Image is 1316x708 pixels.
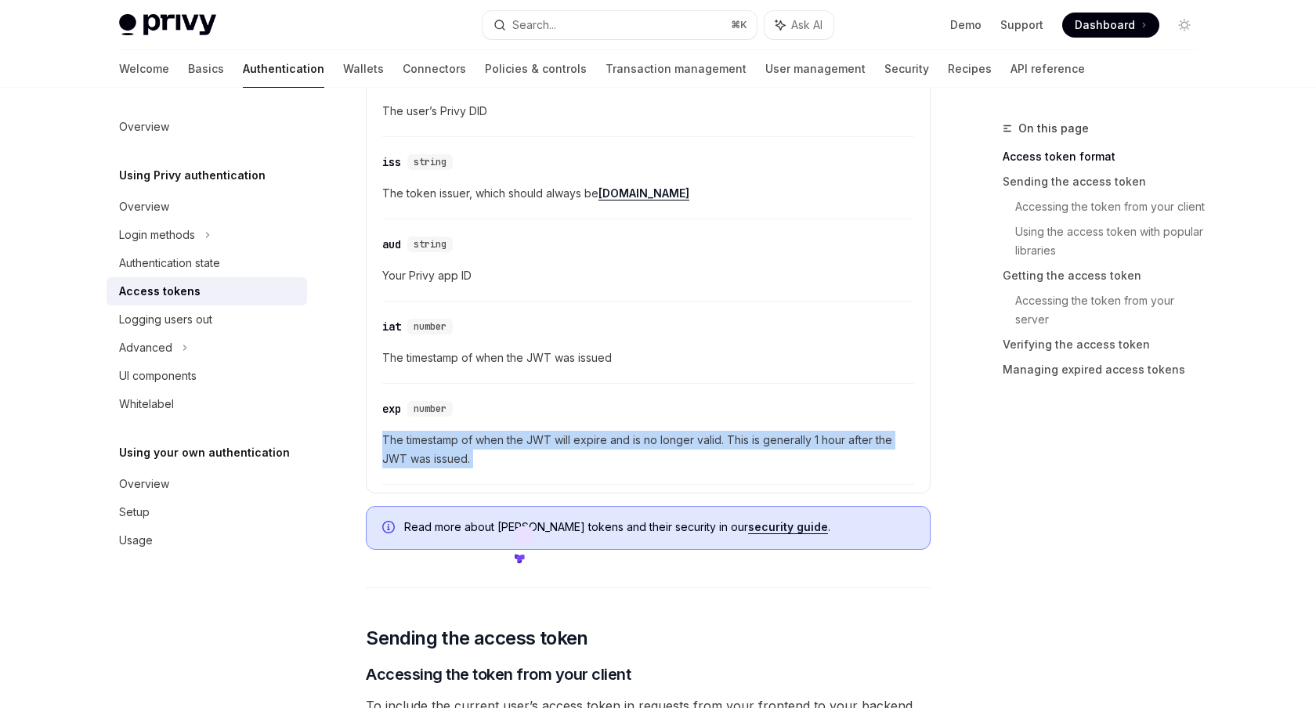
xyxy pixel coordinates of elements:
[382,102,914,121] span: The user’s Privy DID
[119,254,220,273] div: Authentication state
[107,277,307,305] a: Access tokens
[382,184,914,203] span: The token issuer, which should always be
[107,390,307,418] a: Whitelabel
[414,156,446,168] span: string
[119,310,212,329] div: Logging users out
[382,349,914,367] span: The timestamp of when the JWT was issued
[243,50,324,88] a: Authentication
[107,305,307,334] a: Logging users out
[1010,50,1085,88] a: API reference
[119,443,290,462] h5: Using your own authentication
[119,50,169,88] a: Welcome
[731,19,747,31] span: ⌘ K
[1003,169,1209,194] a: Sending the access token
[119,503,150,522] div: Setup
[366,663,631,685] span: Accessing the token from your client
[382,401,401,417] div: exp
[404,519,914,535] span: Read more about [PERSON_NAME] tokens and their security in our .
[1172,13,1197,38] button: Toggle dark mode
[382,521,398,536] svg: Info
[1003,332,1209,357] a: Verifying the access token
[119,197,169,216] div: Overview
[1015,288,1209,332] a: Accessing the token from your server
[382,237,401,252] div: aud
[119,226,195,244] div: Login methods
[119,475,169,493] div: Overview
[1003,144,1209,169] a: Access token format
[119,338,172,357] div: Advanced
[948,50,992,88] a: Recipes
[382,319,401,334] div: iat
[414,403,446,415] span: number
[1018,119,1089,138] span: On this page
[485,50,587,88] a: Policies & controls
[382,266,914,285] span: Your Privy app ID
[950,17,982,33] a: Demo
[119,166,266,185] h5: Using Privy authentication
[107,113,307,141] a: Overview
[107,362,307,390] a: UI components
[1015,194,1209,219] a: Accessing the token from your client
[1075,17,1135,33] span: Dashboard
[382,431,914,468] span: The timestamp of when the JWT will expire and is no longer valid. This is generally 1 hour after ...
[1015,219,1209,263] a: Using the access token with popular libraries
[483,11,757,39] button: Search...⌘K
[343,50,384,88] a: Wallets
[403,50,466,88] a: Connectors
[1003,357,1209,382] a: Managing expired access tokens
[1000,17,1043,33] a: Support
[119,395,174,414] div: Whitelabel
[382,154,401,170] div: iss
[107,249,307,277] a: Authentication state
[414,238,446,251] span: string
[414,320,446,333] span: number
[119,14,216,36] img: light logo
[791,17,822,33] span: Ask AI
[366,626,588,651] span: Sending the access token
[107,193,307,221] a: Overview
[884,50,929,88] a: Security
[119,282,201,301] div: Access tokens
[119,367,197,385] div: UI components
[1062,13,1159,38] a: Dashboard
[606,50,747,88] a: Transaction management
[119,531,153,550] div: Usage
[107,498,307,526] a: Setup
[107,526,307,554] a: Usage
[119,117,169,136] div: Overview
[598,186,689,200] a: [DOMAIN_NAME]
[107,470,307,498] a: Overview
[512,16,556,34] div: Search...
[765,11,833,39] button: Ask AI
[748,520,828,534] a: security guide
[188,50,224,88] a: Basics
[765,50,866,88] a: User management
[1003,263,1209,288] a: Getting the access token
